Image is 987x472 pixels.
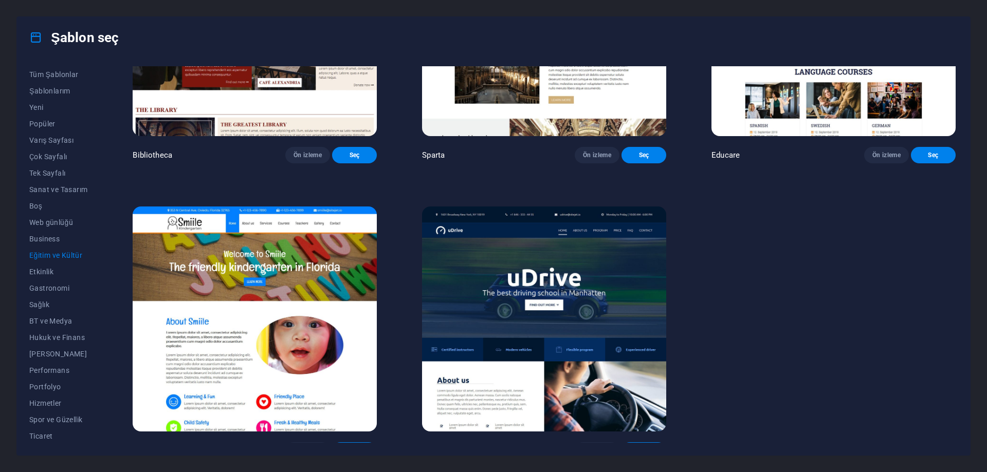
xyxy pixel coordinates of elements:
span: Business [29,235,87,243]
button: Ön izleme [575,442,619,459]
span: Sanat ve Tasarım [29,185,87,194]
span: Performans [29,366,87,374]
span: Eğitim ve Kültür [29,251,87,259]
span: Tek Sayfalı [29,169,87,177]
span: Şablonlarım [29,87,87,95]
button: Sağlık [29,296,87,313]
button: Web günlüğü [29,214,87,231]
button: Varış Sayfası [29,132,87,148]
span: Popüler [29,120,87,128]
span: [PERSON_NAME] [29,350,87,358]
span: Seç [340,151,369,159]
span: Hukuk ve Finans [29,333,87,342]
span: Boş [29,202,87,210]
button: Seç [332,147,377,163]
h4: Şablon seç [29,29,119,46]
button: Ön izleme [285,442,330,459]
span: Yeni [29,103,87,111]
button: Sanat ve Tasarım [29,181,87,198]
p: Sparta [422,150,445,160]
button: Ticaret [29,428,87,444]
span: Gastronomi [29,284,87,292]
button: Ön izleme [864,147,909,163]
span: Ticaret [29,432,87,440]
span: Hizmetler [29,399,87,407]
span: Ön izleme [872,151,901,159]
button: Gastronomi [29,280,87,296]
img: Smiile [133,206,377,431]
button: Performans [29,362,87,379]
span: Seç [919,151,947,159]
button: Tüm Şablonlar [29,66,87,83]
button: Ön izleme [285,147,330,163]
button: Seç [622,442,666,459]
button: Popüler [29,116,87,132]
button: Spor ve Güzellik [29,411,87,428]
button: Şablonlarım [29,83,87,99]
button: Seç [332,442,377,459]
button: Tek Sayfalı [29,165,87,181]
span: Ön izleme [294,151,322,159]
span: Spor ve Güzellik [29,416,87,424]
button: Ön izleme [575,147,619,163]
span: Sağlık [29,300,87,309]
button: Business [29,231,87,247]
span: Etkinlik [29,268,87,276]
button: Seç [911,147,956,163]
button: Eğitim ve Kültür [29,247,87,263]
button: Seç [622,147,666,163]
span: Varış Sayfası [29,136,87,144]
button: [PERSON_NAME] [29,346,87,362]
span: Web günlüğü [29,218,87,226]
img: uDrive [422,206,666,431]
button: Hizmetler [29,395,87,411]
button: Etkinlik [29,263,87,280]
span: Tüm Şablonlar [29,70,87,79]
p: Bibliotheca [133,150,172,160]
span: Portfolyo [29,383,87,391]
button: Çok Sayfalı [29,148,87,165]
button: Boş [29,198,87,214]
button: BT ve Medya [29,313,87,329]
span: BT ve Medya [29,317,87,325]
p: Educare [711,150,740,160]
button: Yeni [29,99,87,116]
span: Seç [630,151,658,159]
span: Ön izleme [583,151,611,159]
button: Portfolyo [29,379,87,395]
span: Çok Sayfalı [29,153,87,161]
button: Hukuk ve Finans [29,329,87,346]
